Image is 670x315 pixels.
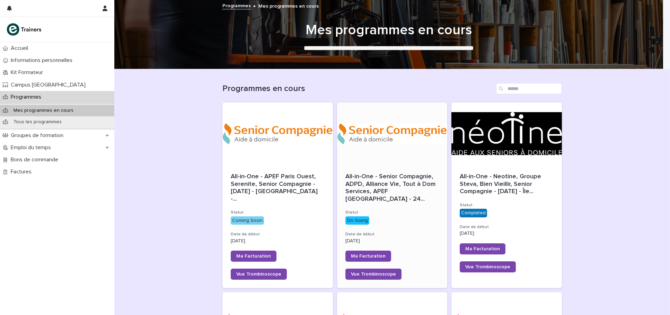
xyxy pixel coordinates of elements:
[8,82,91,88] p: Campus [GEOGRAPHIC_DATA]
[345,232,439,237] h3: Date de début
[231,238,325,244] p: [DATE]
[8,94,47,100] p: Programmes
[8,156,64,163] p: Bons de commande
[231,210,325,215] h3: Statut
[231,251,276,262] a: Ma Facturation
[345,173,439,203] div: All-in-One - Senior Compagnie, ADPD, Alliance Vie, Tout à Dom Services, APEF Saint Ouen - 24 - Se...
[345,238,439,244] p: [DATE]
[8,108,79,114] p: Mes programmes en cours
[231,216,264,225] div: Coming Soon
[231,173,325,203] div: All-in-One - APEF Paris Ouest, Serenite, Senior Compagnie - 26 - Octobre 2025 - Île-de-France - A...
[337,102,448,288] a: All-in-One - Senior Compagnie, ADPD, Alliance Vie, Tout à Dom Services, APEF [GEOGRAPHIC_DATA] - ...
[460,202,554,208] h3: Statut
[351,272,396,277] span: Vue Trombinoscope
[460,261,516,272] a: Vue Trombinoscope
[222,1,251,9] a: Programmes
[231,173,325,203] span: All-in-One - APEF Paris Ouest, Serenite, Senior Compagnie - [DATE] - [GEOGRAPHIC_DATA] - ...
[258,2,319,9] p: Mes programmes en cours
[8,69,49,76] p: Kit Formateur
[236,254,271,259] span: Ma Facturation
[460,243,505,254] a: Ma Facturation
[8,57,78,64] p: Informations personnelles
[345,251,391,262] a: Ma Facturation
[345,173,439,203] span: All-in-One - Senior Compagnie, ADPD, Alliance Vie, Tout à Dom Services, APEF [GEOGRAPHIC_DATA] - ...
[222,84,493,94] h1: Programmes en cours
[465,246,500,251] span: Ma Facturation
[8,119,67,125] p: Tous les programmes
[496,83,562,94] input: Search
[460,173,554,196] span: All-in-One - Neotine, Groupe Steva, Bien Vieillir, Senior Compagnie - [DATE] - Île ...
[8,169,37,175] p: Factures
[8,45,34,52] p: Accueil
[345,216,369,225] div: On Going
[219,22,558,38] h1: Mes programmes en cours
[460,224,554,230] h3: Date de début
[6,22,44,36] img: K0CqGN7SDeD6s4JG8KQk
[345,269,402,280] a: Vue Trombinoscope
[351,254,386,259] span: Ma Facturation
[231,269,287,280] a: Vue Trombinoscope
[222,102,333,288] a: All-in-One - APEF Paris Ouest, Serenite, Senior Compagnie - [DATE] - [GEOGRAPHIC_DATA] -...Statut...
[345,210,439,215] h3: Statut
[236,272,281,277] span: Vue Trombinoscope
[460,209,487,217] div: Completed
[231,232,325,237] h3: Date de début
[451,102,562,288] a: All-in-One - Neotine, Groupe Steva, Bien Vieillir, Senior Compagnie - [DATE] - Île...StatutComple...
[460,173,554,196] div: All-in-One - Neotine, Groupe Steva, Bien Vieillir, Senior Compagnie - 15 - Avril 2025 - Île-de-Fr...
[460,231,554,236] p: [DATE]
[8,132,69,139] p: Groupes de formation
[465,264,510,269] span: Vue Trombinoscope
[8,144,56,151] p: Emploi du temps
